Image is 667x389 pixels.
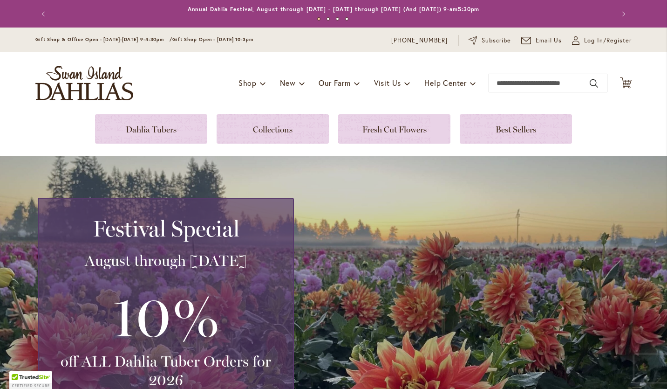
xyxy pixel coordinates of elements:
span: Shop [238,78,257,88]
span: Email Us [536,36,562,45]
span: Our Farm [319,78,350,88]
button: Next [613,5,632,23]
a: Email Us [521,36,562,45]
a: Annual Dahlia Festival, August through [DATE] - [DATE] through [DATE] (And [DATE]) 9-am5:30pm [188,6,480,13]
h3: 10% [50,279,282,352]
span: Visit Us [374,78,401,88]
span: New [280,78,295,88]
span: Gift Shop & Office Open - [DATE]-[DATE] 9-4:30pm / [35,36,172,42]
h3: August through [DATE] [50,251,282,270]
span: Subscribe [482,36,511,45]
h2: Festival Special [50,215,282,242]
a: Subscribe [469,36,511,45]
span: Gift Shop Open - [DATE] 10-3pm [172,36,253,42]
a: Log In/Register [572,36,632,45]
span: Help Center [424,78,467,88]
button: 1 of 4 [317,17,320,21]
div: TrustedSite Certified [9,371,52,389]
button: 2 of 4 [327,17,330,21]
a: [PHONE_NUMBER] [391,36,448,45]
button: 3 of 4 [336,17,339,21]
span: Log In/Register [584,36,632,45]
a: store logo [35,66,133,100]
button: Previous [35,5,54,23]
button: 4 of 4 [345,17,348,21]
